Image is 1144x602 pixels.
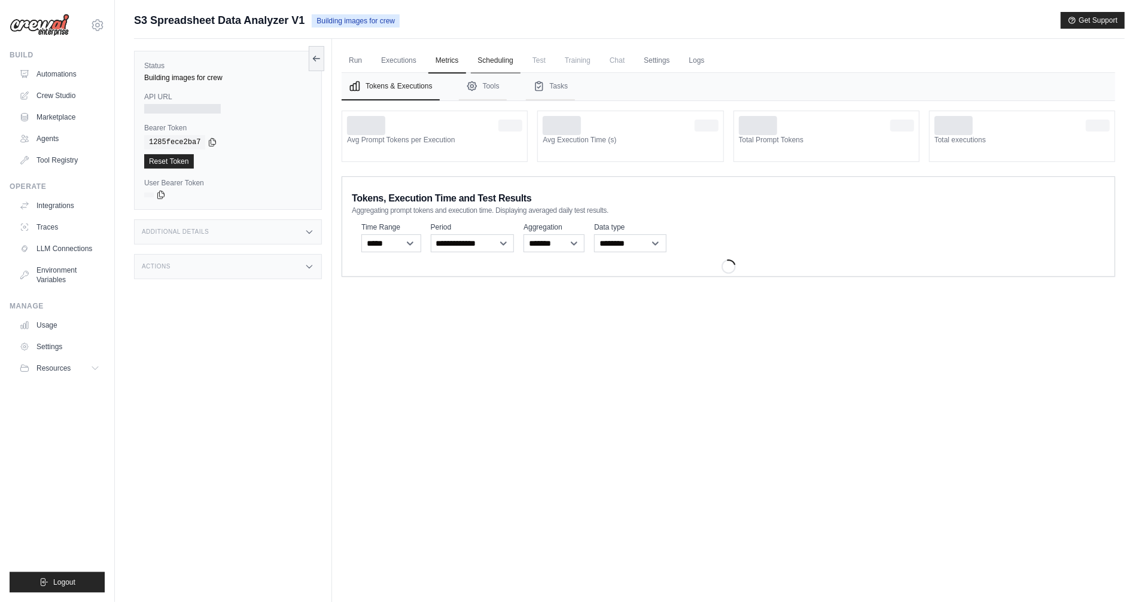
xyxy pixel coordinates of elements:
[347,135,522,145] dt: Avg Prompt Tokens per Execution
[36,363,71,373] span: Resources
[10,182,105,191] div: Operate
[558,48,598,72] span: Training is not available until the deployment is complete
[543,135,718,145] dt: Avg Execution Time (s)
[53,577,75,587] span: Logout
[935,135,1110,145] dt: Total executions
[14,239,105,258] a: LLM Connections
[14,129,105,148] a: Agents
[14,359,105,378] button: Resources
[10,50,105,60] div: Build
[14,316,105,335] a: Usage
[14,151,105,170] a: Tool Registry
[144,61,312,71] label: Status
[144,178,312,188] label: User Bearer Token
[525,48,553,72] span: Test
[361,222,421,232] label: Time Range
[428,48,466,74] a: Metrics
[10,301,105,311] div: Manage
[352,206,608,215] span: Aggregating prompt tokens and execution time. Displaying averaged daily test results.
[14,108,105,127] a: Marketplace
[14,196,105,215] a: Integrations
[144,135,205,149] code: 1285fece2ba7
[144,73,312,82] div: Building images for crew
[637,48,677,74] a: Settings
[312,14,400,27] span: Building images for crew
[134,12,305,29] span: S3 Spreadsheet Data Analyzer V1
[14,65,105,84] a: Automations
[342,48,369,74] a: Run
[431,222,515,232] label: Period
[142,228,209,236] h3: Additional Details
[144,123,312,133] label: Bearer Token
[144,154,194,169] a: Reset Token
[471,48,521,74] a: Scheduling
[524,222,585,232] label: Aggregation
[14,261,105,289] a: Environment Variables
[1061,12,1125,29] button: Get Support
[594,222,667,232] label: Data type
[10,572,105,592] button: Logout
[459,73,507,100] button: Tools
[14,218,105,237] a: Traces
[144,92,312,102] label: API URL
[342,73,1115,100] nav: Tabs
[14,86,105,105] a: Crew Studio
[603,48,632,72] span: Chat is not available until the deployment is complete
[142,263,171,270] h3: Actions
[14,337,105,356] a: Settings
[1084,545,1144,602] iframe: Chat Widget
[526,73,576,100] button: Tasks
[10,14,69,36] img: Logo
[682,48,712,74] a: Logs
[739,135,914,145] dt: Total Prompt Tokens
[352,191,532,206] span: Tokens, Execution Time and Test Results
[374,48,424,74] a: Executions
[342,73,439,100] button: Tokens & Executions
